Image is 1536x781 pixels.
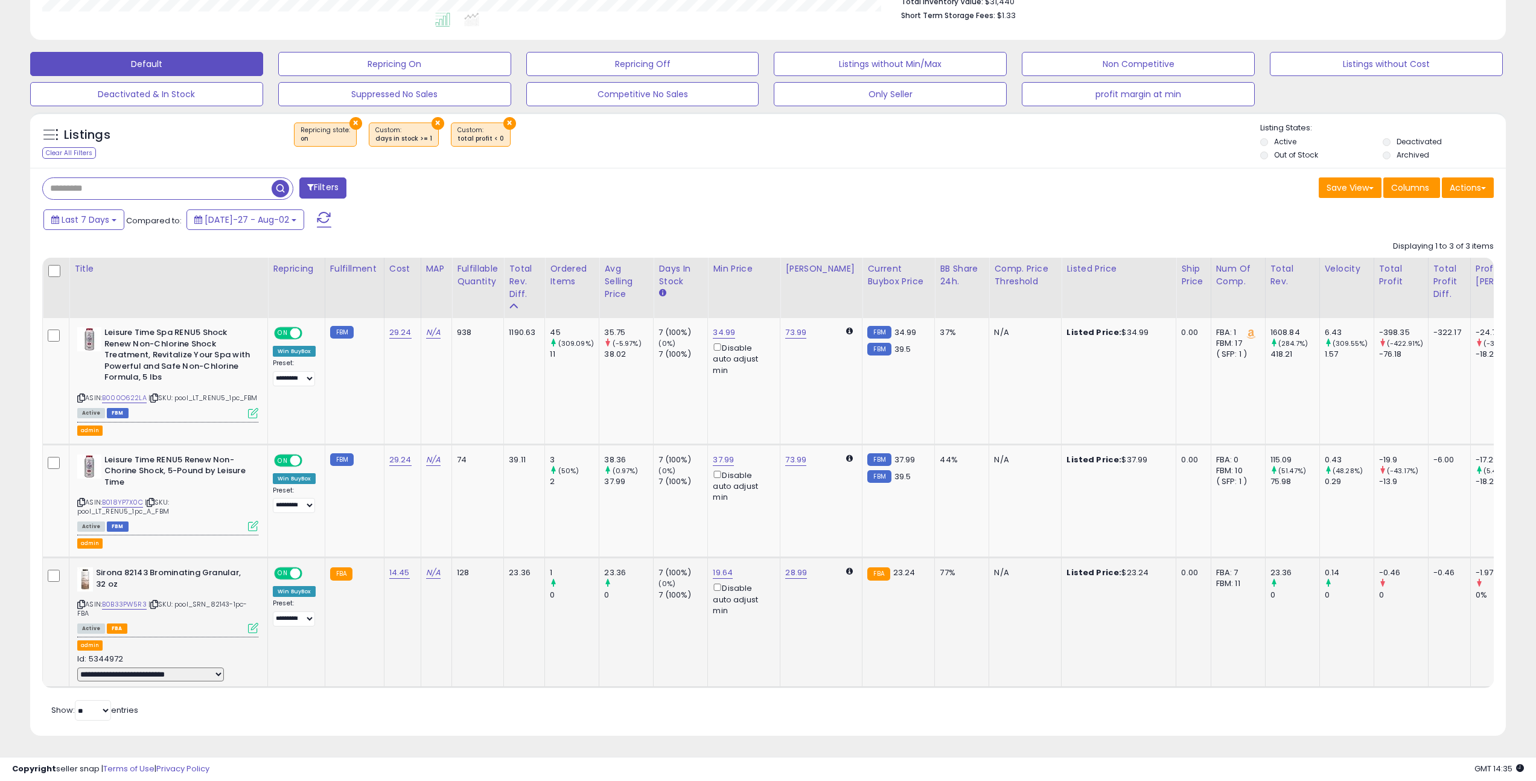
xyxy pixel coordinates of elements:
div: 7 (100%) [658,567,707,578]
a: 14.45 [389,567,410,579]
div: ASIN: [77,327,258,416]
span: | SKU: pool_LT_RENU5_1pc_FBM [148,393,258,403]
small: FBA [330,567,352,581]
span: Last 7 Days [62,214,109,226]
div: 75.98 [1270,476,1319,487]
button: Save View [1319,177,1381,198]
a: 34.99 [713,327,735,339]
div: 0 [604,590,653,601]
div: FBM: 11 [1216,578,1256,589]
div: 0 [1325,590,1374,601]
div: $23.24 [1066,567,1167,578]
h5: Listings [64,127,110,144]
span: ON [275,328,290,339]
small: FBM [330,453,354,466]
small: (309.55%) [1333,339,1368,348]
div: -322.17 [1433,327,1461,338]
small: (51.47%) [1278,466,1306,476]
label: Active [1274,136,1296,147]
span: $1.33 [997,10,1016,21]
div: Title [74,263,263,275]
div: [PERSON_NAME] [785,263,857,275]
div: -76.18 [1379,349,1428,360]
label: Archived [1397,150,1429,160]
span: ON [275,569,290,579]
small: FBM [867,470,891,483]
small: (0%) [658,579,675,588]
div: 7 (100%) [658,590,707,601]
small: FBM [867,343,891,355]
div: 418.21 [1270,349,1319,360]
div: total profit < 0 [457,135,504,143]
div: 7 (100%) [658,454,707,465]
div: Current Buybox Price [867,263,929,288]
div: 37% [940,327,980,338]
b: Leisure Time Spa RENU5 Shock Renew Non-Chlorine Shock Treatment, Revitalize Your Spa with Powerfu... [104,327,251,386]
div: Clear All Filters [42,147,96,159]
div: -398.35 [1379,327,1428,338]
div: N/A [994,567,1052,578]
div: FBA: 1 [1216,327,1256,338]
a: 73.99 [785,454,806,466]
div: -13.9 [1379,476,1428,487]
small: FBM [867,326,891,339]
div: $37.99 [1066,454,1167,465]
span: 37.99 [894,454,916,465]
button: admin [77,426,103,436]
small: Days In Stock. [658,288,666,299]
div: ( SFP: 1 ) [1216,349,1256,360]
button: Suppressed No Sales [278,82,511,106]
div: Fulfillable Quantity [457,263,499,288]
small: (-5.97%) [613,339,642,348]
div: N/A [994,327,1052,338]
div: 0.29 [1325,476,1374,487]
span: FBA [107,623,127,634]
button: × [349,117,362,130]
a: 19.64 [713,567,733,579]
span: Show: entries [51,704,138,716]
div: 7 (100%) [658,476,707,487]
div: 128 [457,567,494,578]
div: 0.00 [1181,454,1201,465]
div: 39.11 [509,454,535,465]
div: 35.75 [604,327,653,338]
button: Listings without Cost [1270,52,1503,76]
span: 39.5 [894,471,911,482]
p: Listing States: [1260,123,1506,134]
div: ( SFP: 1 ) [1216,476,1256,487]
button: Last 7 Days [43,209,124,230]
div: 23.36 [509,567,535,578]
small: (-35.89%) [1483,339,1517,348]
div: 0.43 [1325,454,1374,465]
div: 38.36 [604,454,653,465]
div: Fulfillment [330,263,379,275]
label: Deactivated [1397,136,1442,147]
div: Disable auto adjust min [713,581,771,616]
small: (5.47%) [1483,466,1509,476]
b: Leisure Time RENU5 Renew Non-Chorine Shock, 5-Pound by Leisure Time [104,454,251,491]
span: 23.24 [893,567,916,578]
button: Competitive No Sales [526,82,759,106]
div: days in stock >= 1 [375,135,432,143]
div: Total Profit [1379,263,1423,288]
small: (-422.91%) [1387,339,1424,348]
button: Default [30,52,263,76]
a: N/A [426,567,441,579]
small: FBA [867,567,890,581]
a: Terms of Use [103,763,155,774]
div: 45 [550,327,599,338]
button: Repricing Off [526,52,759,76]
div: 0.00 [1181,327,1201,338]
span: | SKU: pool_SRN_82143-1pc-FBA [77,599,247,617]
span: Columns [1391,182,1429,194]
div: Disable auto adjust min [713,341,771,376]
span: 2025-08-10 14:35 GMT [1474,763,1524,774]
span: 39.5 [894,343,911,355]
div: 2 [550,476,599,487]
div: seller snap | | [12,763,209,775]
div: -0.46 [1379,567,1428,578]
div: 0.00 [1181,567,1201,578]
b: Short Term Storage Fees: [901,10,995,21]
small: FBM [867,453,891,466]
small: FBM [330,326,354,339]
